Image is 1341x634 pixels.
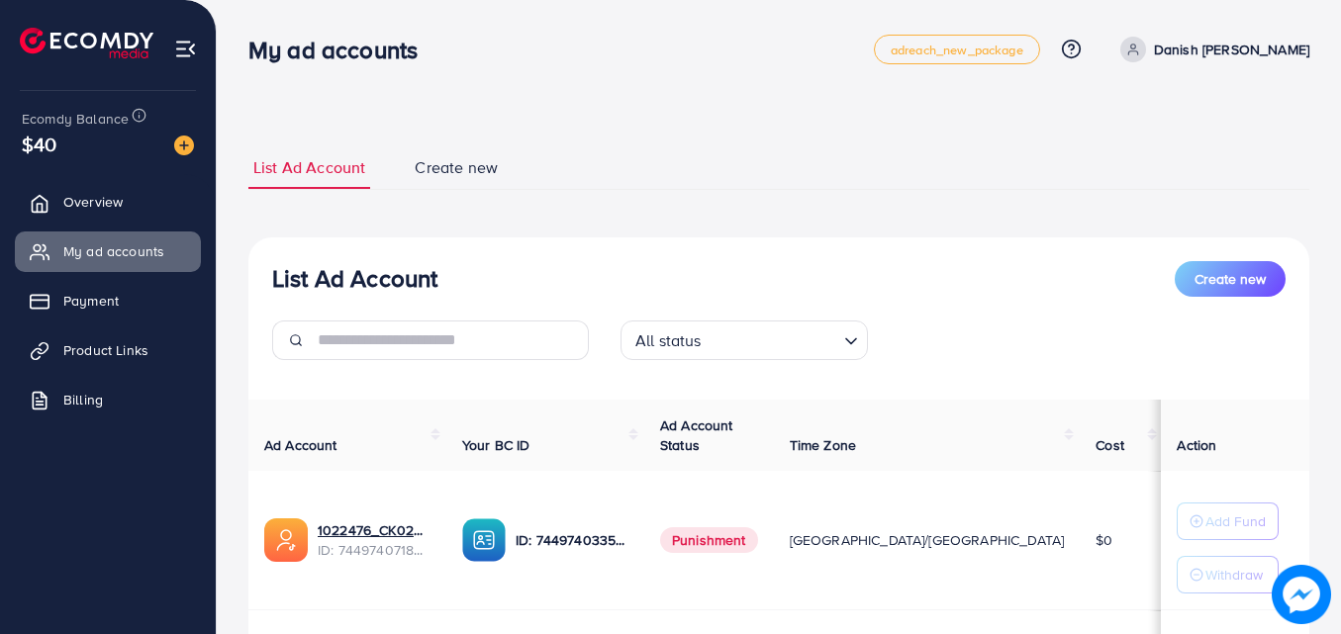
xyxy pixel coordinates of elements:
span: [GEOGRAPHIC_DATA]/[GEOGRAPHIC_DATA] [790,530,1065,550]
span: All status [631,326,706,355]
span: $40 [22,130,56,158]
span: Time Zone [790,435,856,455]
h3: My ad accounts [248,36,433,64]
span: ID: 7449740718454915089 [318,540,431,560]
span: Your BC ID [462,435,530,455]
a: My ad accounts [15,231,201,271]
a: Product Links [15,330,201,370]
span: Create new [1195,269,1266,289]
img: ic-ads-acc.e4c84228.svg [264,518,308,562]
img: ic-ba-acc.ded83a64.svg [462,518,506,562]
button: Add Fund [1177,502,1279,540]
span: Ad Account Status [660,415,733,455]
span: adreach_new_package [891,44,1023,56]
div: Search for option [621,320,868,360]
img: menu [174,38,197,60]
img: logo [20,28,153,58]
span: Payment [63,291,119,311]
a: Billing [15,380,201,419]
input: Search for option [708,322,836,355]
span: List Ad Account [253,156,365,179]
span: My ad accounts [63,241,164,261]
p: Add Fund [1205,509,1266,533]
span: Billing [63,390,103,409]
img: image [1272,565,1331,624]
h3: List Ad Account [272,264,437,293]
span: Cost [1096,435,1124,455]
a: 1022476_CK02_1734527935209 [318,520,431,540]
a: Overview [15,182,201,222]
img: image [174,136,194,155]
button: Withdraw [1177,556,1279,593]
span: Ecomdy Balance [22,109,129,129]
button: Create new [1175,261,1286,297]
span: Ad Account [264,435,337,455]
span: Action [1177,435,1216,455]
p: Withdraw [1205,563,1263,587]
p: ID: 7449740335716761616 [516,528,628,552]
a: Payment [15,281,201,320]
a: Danish [PERSON_NAME] [1112,37,1309,62]
p: Danish [PERSON_NAME] [1154,38,1309,61]
span: Product Links [63,340,148,360]
a: adreach_new_package [874,35,1040,64]
span: Punishment [660,527,758,553]
span: Create new [415,156,498,179]
span: Overview [63,192,123,212]
div: <span class='underline'>1022476_CK02_1734527935209</span></br>7449740718454915089 [318,520,431,561]
span: $0 [1096,530,1112,550]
